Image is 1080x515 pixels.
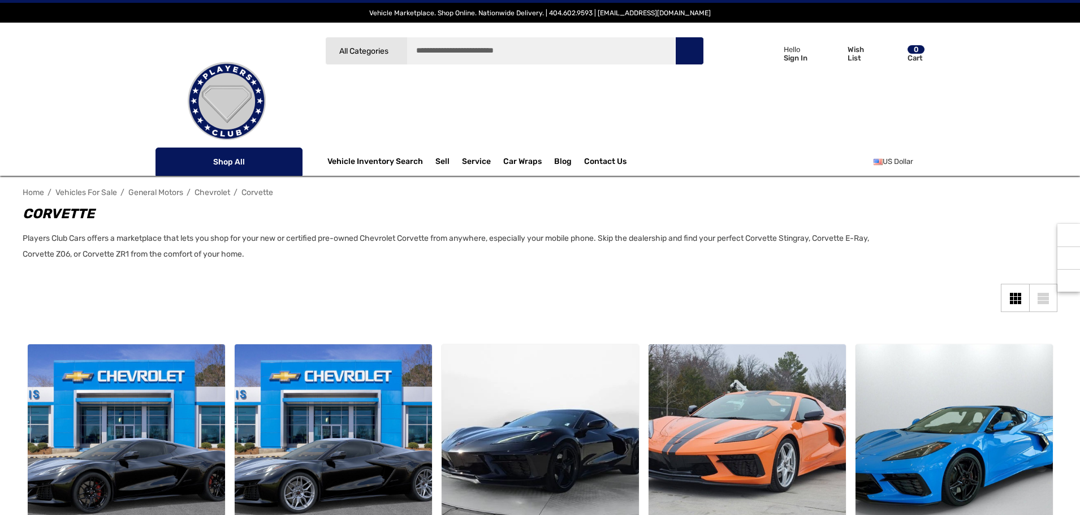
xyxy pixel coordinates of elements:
p: Wish List [848,45,878,62]
span: All Categories [339,46,388,56]
svg: Social Media [1063,252,1074,263]
a: Home [23,188,44,197]
svg: Wish List [824,46,841,62]
a: USD [874,150,926,173]
img: Players Club | Cars For Sale [170,45,283,158]
a: All Categories Icon Arrow Down Icon Arrow Up [325,37,407,65]
p: Players Club Cars offers a marketplace that lets you shop for your new or certified pre-owned Che... [23,231,871,262]
span: Sell [435,157,450,169]
a: Wish List Wish List [819,34,879,73]
svg: Icon Arrow Down [390,47,399,55]
svg: Recently Viewed [1063,230,1074,241]
span: Car Wraps [503,157,542,169]
a: Vehicle Inventory Search [327,157,423,169]
a: List View [1029,284,1057,312]
svg: Top [1057,275,1080,286]
a: Vehicles For Sale [55,188,117,197]
a: Service [462,157,491,169]
p: Sign In [784,54,807,62]
a: Sign in [749,34,813,73]
a: Chevrolet [195,188,230,197]
a: Car Wraps [503,150,554,173]
svg: Icon Arrow Down [282,158,290,166]
a: Cart with 0 items [879,34,926,78]
svg: Icon User Account [762,45,777,61]
button: Search [675,37,703,65]
a: Blog [554,157,572,169]
span: Vehicle Marketplace. Shop Online. Nationwide Delivery. | 404.602.9593 | [EMAIL_ADDRESS][DOMAIN_NAME] [369,9,711,17]
nav: Breadcrumb [23,183,1057,202]
p: Cart [908,54,925,62]
h1: Corvette [23,204,871,224]
a: Grid View [1001,284,1029,312]
svg: Icon Line [168,155,185,168]
a: Sell [435,150,462,173]
a: Corvette [241,188,273,197]
p: Hello [784,45,807,54]
svg: Review Your Cart [884,46,901,62]
p: Shop All [155,148,303,176]
a: General Motors [128,188,183,197]
p: 0 [908,45,925,54]
a: Contact Us [584,157,627,169]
